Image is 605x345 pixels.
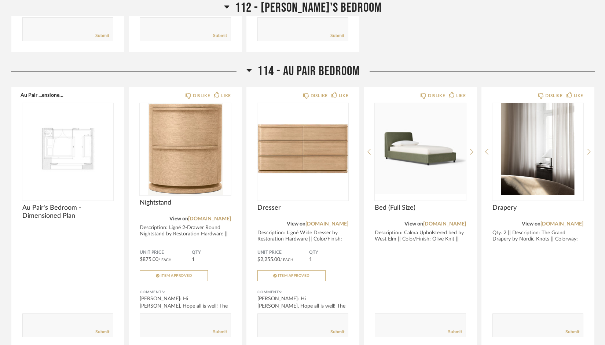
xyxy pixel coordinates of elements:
[375,103,466,195] img: undefined
[192,250,231,256] span: QTY
[375,230,466,249] div: Description: Calma Upholstered bed by West Elm || Color/Finish: Olive Knit || P...
[140,295,231,317] div: [PERSON_NAME]: Hi [PERSON_NAME], Hope all is well! The first available delivery date fo...
[193,92,210,99] div: DISLIKE
[257,204,348,212] span: Dresser
[257,103,348,195] img: undefined
[213,33,227,39] a: Submit
[257,103,348,195] div: 0
[213,329,227,335] a: Submit
[305,221,348,227] a: [DOMAIN_NAME]
[161,274,192,278] span: Item Approved
[140,103,231,195] img: undefined
[492,204,583,212] span: Drapery
[257,289,348,296] div: Comments:
[257,250,309,256] span: Unit Price
[545,92,562,99] div: DISLIKE
[140,250,191,256] span: Unit Price
[448,329,462,335] a: Submit
[330,329,344,335] a: Submit
[158,258,172,262] span: / Each
[278,274,310,278] span: Item Approved
[309,250,348,256] span: QTY
[257,230,348,249] div: Description: Ligné Wide Dresser by Restoration Hardware || Color/Finish: L...
[280,258,293,262] span: / Each
[423,221,466,227] a: [DOMAIN_NAME]
[257,295,348,317] div: [PERSON_NAME]: Hi [PERSON_NAME], Hope all is well! The first available delivery date fo...
[169,216,188,221] span: View on
[574,92,583,99] div: LIKE
[140,199,231,207] span: Nightstand
[257,63,360,79] span: 114 - AU PAIR BEDROOM
[492,103,583,195] div: 0
[22,103,113,195] div: 0
[404,221,423,227] span: View on
[540,221,583,227] a: [DOMAIN_NAME]
[287,221,305,227] span: View on
[492,103,583,195] img: undefined
[95,329,109,335] a: Submit
[565,329,579,335] a: Submit
[311,92,328,99] div: DISLIKE
[140,270,208,281] button: Item Approved
[428,92,445,99] div: DISLIKE
[140,289,231,296] div: Comments:
[140,257,158,262] span: $875.00
[456,92,466,99] div: LIKE
[330,33,344,39] a: Submit
[339,92,348,99] div: LIKE
[492,230,583,249] div: Qty. 2 || Description: The Grand Drapery by Nordic Knots || Colorway: Perfect ...
[221,92,231,99] div: LIKE
[22,204,113,220] span: Au Pair's Bedroom - Dimensioned Plan
[140,225,231,243] div: Description: Ligné 2-Drawer Round Nightstand by Restoration Hardware || ...
[375,103,466,195] div: 0
[22,103,113,195] img: undefined
[309,257,312,262] span: 1
[188,216,231,221] a: [DOMAIN_NAME]
[257,270,326,281] button: Item Approved
[375,204,466,212] span: Bed (Full Size)
[192,257,195,262] span: 1
[21,92,66,98] button: Au Pair ...ensioned.pdf
[522,221,540,227] span: View on
[257,257,280,262] span: $2,255.00
[95,33,109,39] a: Submit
